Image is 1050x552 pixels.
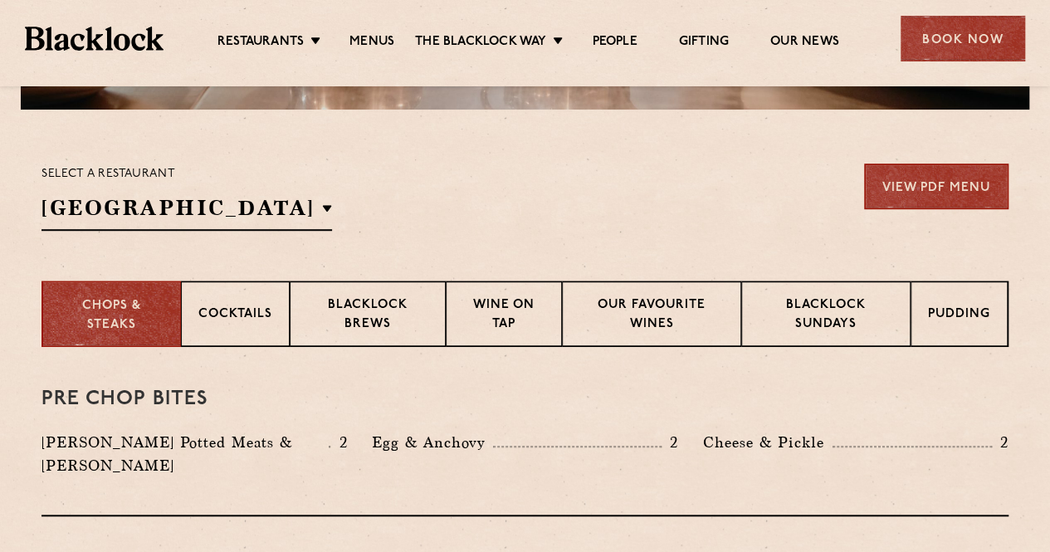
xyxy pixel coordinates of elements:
p: Cocktails [198,305,272,326]
p: 2 [992,432,1008,453]
a: The Blacklock Way [415,34,546,52]
h3: Pre Chop Bites [42,388,1008,410]
p: [PERSON_NAME] Potted Meats & [PERSON_NAME] [42,431,329,477]
p: Blacklock Brews [307,296,428,335]
a: Menus [349,34,394,52]
img: BL_Textured_Logo-footer-cropped.svg [25,27,164,50]
p: Select a restaurant [42,164,332,185]
div: Book Now [901,16,1025,61]
p: Wine on Tap [463,296,545,335]
p: Chops & Steaks [60,297,164,335]
p: Cheese & Pickle [703,431,833,454]
a: Restaurants [217,34,304,52]
p: Egg & Anchovy [372,431,493,454]
p: Blacklock Sundays [759,296,893,335]
a: People [592,34,637,52]
p: 2 [330,432,347,453]
a: Our News [770,34,839,52]
h2: [GEOGRAPHIC_DATA] [42,193,332,231]
p: Pudding [928,305,990,326]
p: Our favourite wines [579,296,723,335]
p: 2 [662,432,678,453]
a: Gifting [679,34,729,52]
a: View PDF Menu [864,164,1008,209]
